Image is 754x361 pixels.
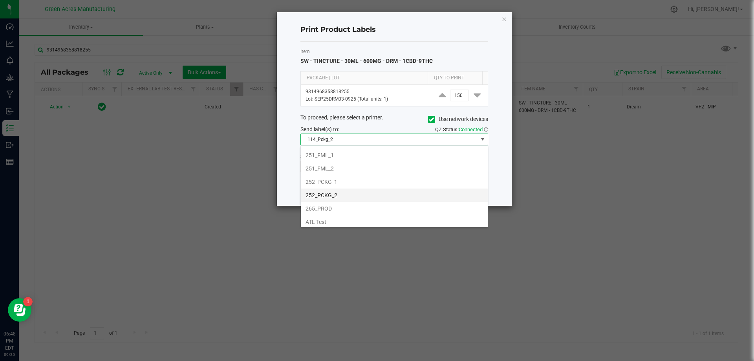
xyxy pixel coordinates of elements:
div: To proceed, please select a printer. [295,114,494,125]
iframe: Resource center [8,298,31,322]
iframe: Resource center unread badge [23,297,33,306]
label: Use network devices [428,115,488,123]
li: 252_PCKG_1 [301,175,488,189]
div: Select a label template. [295,152,494,161]
li: 251_FML_1 [301,148,488,162]
span: Send label(s) to: [300,126,339,132]
li: 252_PCKG_2 [301,189,488,202]
p: Lot: SEP25DRM03-0925 (Total units: 1) [306,95,427,103]
p: 9314968358818255 [306,88,427,95]
th: Qty to Print [428,71,482,85]
li: 265_PROD [301,202,488,215]
span: Connected [459,126,483,132]
th: Package | Lot [301,71,428,85]
li: ATL Test [301,215,488,229]
span: SW - TINCTURE - 30ML - 600MG - DRM - 1CBD-9THC [300,58,433,64]
h4: Print Product Labels [300,25,488,35]
span: QZ Status: [435,126,488,132]
span: 114_Pckg_2 [301,134,478,145]
li: 251_FML_2 [301,162,488,175]
label: Item [300,48,488,55]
